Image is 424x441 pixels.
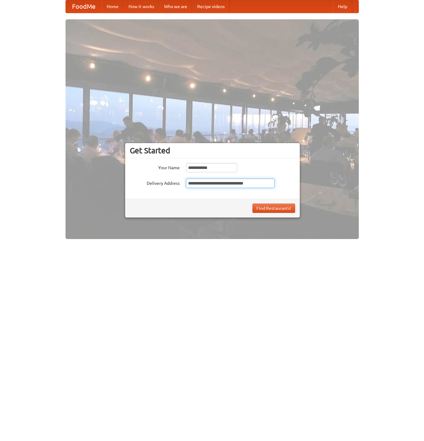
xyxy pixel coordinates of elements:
a: Home [102,0,124,13]
a: Recipe videos [192,0,230,13]
label: Your Name [130,163,180,171]
a: Help [333,0,352,13]
button: Find Restaurants! [252,204,295,213]
a: Who we are [159,0,192,13]
a: How it works [124,0,159,13]
h3: Get Started [130,146,295,155]
label: Delivery Address [130,179,180,186]
a: FoodMe [66,0,102,13]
